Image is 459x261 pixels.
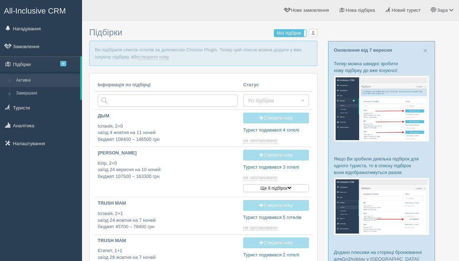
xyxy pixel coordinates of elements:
[98,94,238,107] input: Пошук за країною або туристом
[243,175,279,180] a: не заплановано
[60,61,66,66] span: 8
[243,225,277,231] span: не заплановано
[392,7,420,13] span: Новий турист
[243,138,277,143] span: не заплановано
[4,6,66,15] span: All-Inclusive CRM
[243,127,309,134] p: Турист подивився 4 готелі
[95,197,240,233] a: TRUSH MAM Іспанія, 2+1заїзд 24 жовтня на 7 ночейбюджет 45700 – 78400 грн
[95,110,240,146] a: ДЫМ Іспанія, 2+0заїзд 4 жовтня на 11 ночейбюджет 108400 – 146500 грн
[243,138,279,143] a: не заплановано
[243,175,277,180] span: не заплановано
[98,123,238,143] p: Іспанія, 2+0 заїзд 4 жовтня на 11 ночей бюджет 108400 – 146500 грн
[243,164,309,171] p: Турист подивився 3 готелі
[243,252,309,259] p: Турист подивився 2 готелі
[423,46,428,55] span: ×
[138,54,169,60] a: створити нову
[13,87,80,100] a: Завершені
[423,47,428,54] button: Close
[243,225,279,231] a: не заплановано
[248,97,300,104] span: Усі підбірки
[243,150,309,160] a: Створити нову
[98,160,238,180] p: Кіпр, 2+0 заїзд 24 вересня на 10 ночей бюджет 107500 – 163300 грн
[0,0,82,20] a: All-Inclusive CRM
[334,76,429,142] img: %D0%BF%D1%96%D0%B4%D0%B1%D1%96%D1%80%D0%BA%D0%B0-%D1%82%D1%83%D1%80%D0%B8%D1%81%D1%82%D1%83-%D1%8...
[13,74,80,87] a: Активні
[98,113,238,119] p: ДЫМ
[89,41,317,66] p: Ви підібрали список готелів за допомогою Chrome Plugin. Тепер цей список можна додати у вже існую...
[334,178,429,235] img: %D0%BF%D1%96%D0%B4%D0%B1%D1%96%D1%80%D0%BA%D0%B8-%D0%B3%D1%80%D1%83%D0%BF%D0%B0-%D1%81%D1%80%D0%B...
[243,200,309,211] a: Створити нову
[89,27,122,37] span: Підбірки
[291,7,329,13] span: Нове замовлення
[274,30,306,37] label: Мої підбірки
[243,94,309,107] button: Усі підбірки
[98,200,238,207] p: TRUSH MAM
[334,155,429,176] p: Якщо Ви зробили декілька підбірок для одного туриста, то в списку підбірок вони відображатимуться...
[243,184,309,192] button: Ще 8 підбірок
[98,150,238,157] p: [PERSON_NAME]
[243,237,309,248] a: Створити нову
[95,147,240,186] a: [PERSON_NAME] Кіпр, 2+0заїзд 24 вересня на 10 ночейбюджет 107500 – 163300 грн
[334,60,429,74] p: Тепер можна швидко зробити нову підбірку до вже існуючої:
[334,47,392,53] a: Оновлення від 7 вересня
[243,214,309,221] p: Турист подивився 5 готелів
[240,79,312,92] th: Статус
[437,7,448,13] span: Зара
[98,237,238,244] p: TRUSH MAM
[95,79,240,92] th: Інформація по підбірці
[346,7,375,13] span: Нова підбірка
[243,113,309,123] a: Створити нову
[98,210,238,230] p: Іспанія, 2+1 заїзд 24 жовтня на 7 ночей бюджет 45700 – 78400 грн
